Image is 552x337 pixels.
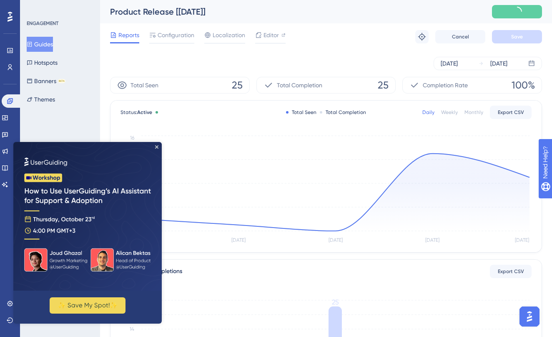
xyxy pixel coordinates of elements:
tspan: [DATE] [515,237,529,243]
span: Export CSV [498,109,524,116]
button: Export CSV [490,106,532,119]
span: Configuration [158,30,194,40]
tspan: [DATE] [329,237,343,243]
span: Total Completion [277,80,322,90]
span: Save [511,33,523,40]
iframe: UserGuiding AI Assistant Launcher [517,304,542,329]
button: Save [492,30,542,43]
div: Total Seen [286,109,316,116]
tspan: 16 [130,135,134,141]
button: BannersBETA [27,73,65,89]
span: Reports [118,30,139,40]
tspan: [DATE] [231,237,246,243]
div: Close Preview [142,3,145,7]
div: Daily [422,109,434,116]
div: Monthly [464,109,483,116]
span: Status: [120,109,152,116]
span: Localization [213,30,245,40]
span: Active [137,109,152,115]
span: Completion Rate [423,80,468,90]
span: 100% [512,79,535,92]
button: Cancel [435,30,485,43]
div: [DATE] [441,58,458,68]
span: 25 [378,79,389,92]
button: Guides [27,37,53,52]
div: [DATE] [490,58,507,68]
button: Themes [27,92,55,107]
span: Need Help? [20,2,52,12]
div: Total Completion [320,109,366,116]
button: Export CSV [490,265,532,278]
tspan: 25 [332,298,339,306]
div: Weekly [441,109,458,116]
span: 25 [232,79,243,92]
span: Total Seen [130,80,158,90]
button: Hotspots [27,55,58,70]
span: Cancel [452,33,469,40]
div: ENGAGEMENT [27,20,58,27]
div: BETA [58,79,65,83]
div: Product Release [[DATE]] [110,6,471,18]
span: Export CSV [498,268,524,275]
button: ✨ Save My Spot!✨ [36,155,112,172]
tspan: 14 [130,326,134,332]
tspan: [DATE] [425,237,439,243]
span: Editor [263,30,279,40]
